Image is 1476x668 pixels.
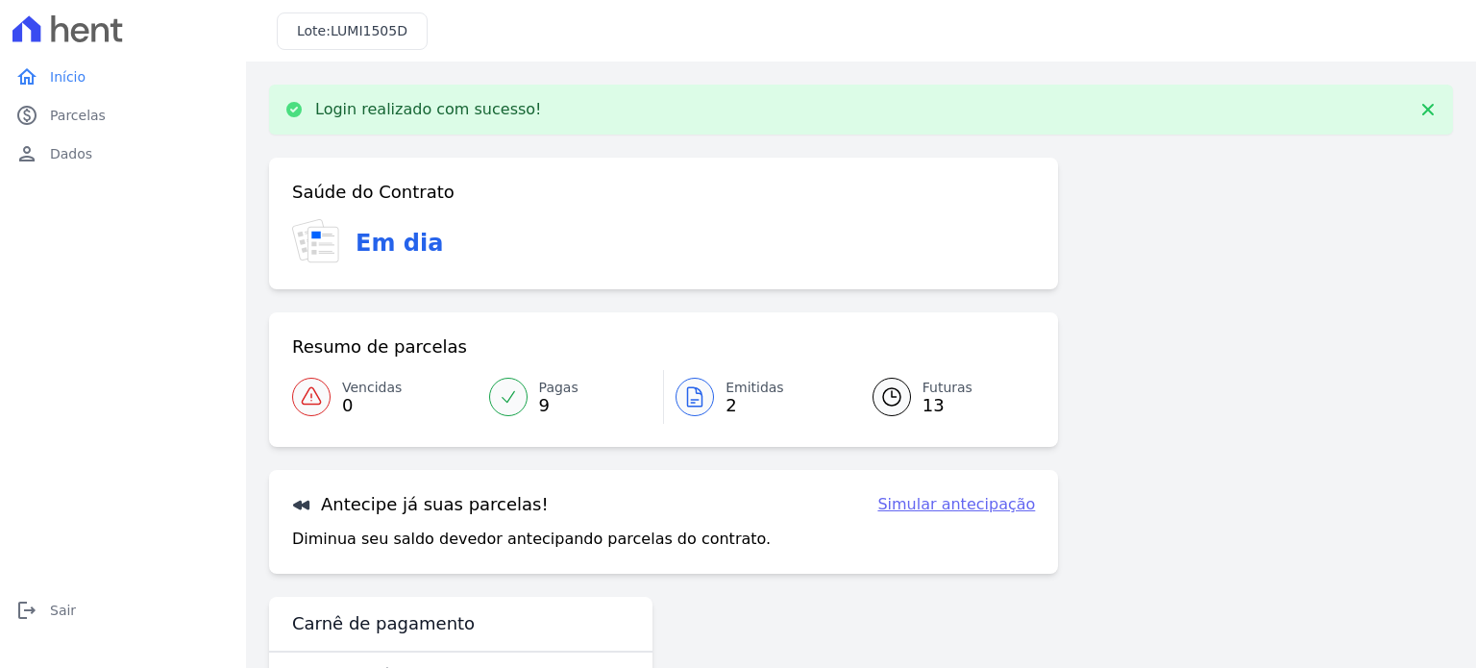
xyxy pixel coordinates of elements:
h3: Resumo de parcelas [292,335,467,359]
a: paidParcelas [8,96,238,135]
a: Simular antecipação [877,493,1035,516]
span: Dados [50,144,92,163]
h3: Saúde do Contrato [292,181,455,204]
span: 13 [922,398,972,413]
i: paid [15,104,38,127]
span: LUMI1505D [331,23,407,38]
a: Emitidas 2 [664,370,849,424]
span: Emitidas [726,378,784,398]
span: Vencidas [342,378,402,398]
span: 9 [539,398,578,413]
span: Parcelas [50,106,106,125]
a: Futuras 13 [849,370,1036,424]
i: home [15,65,38,88]
span: Futuras [922,378,972,398]
h3: Antecipe já suas parcelas! [292,493,549,516]
i: logout [15,599,38,622]
p: Diminua seu saldo devedor antecipando parcelas do contrato. [292,528,771,551]
span: 0 [342,398,402,413]
a: logoutSair [8,591,238,630]
h3: Carnê de pagamento [292,612,475,635]
p: Login realizado com sucesso! [315,100,542,119]
a: Vencidas 0 [292,370,478,424]
h3: Lote: [297,21,407,41]
span: Pagas [539,378,578,398]
span: Início [50,67,86,87]
a: personDados [8,135,238,173]
a: homeInício [8,58,238,96]
i: person [15,142,38,165]
span: 2 [726,398,784,413]
a: Pagas 9 [478,370,664,424]
h3: Em dia [356,226,443,260]
span: Sair [50,601,76,620]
